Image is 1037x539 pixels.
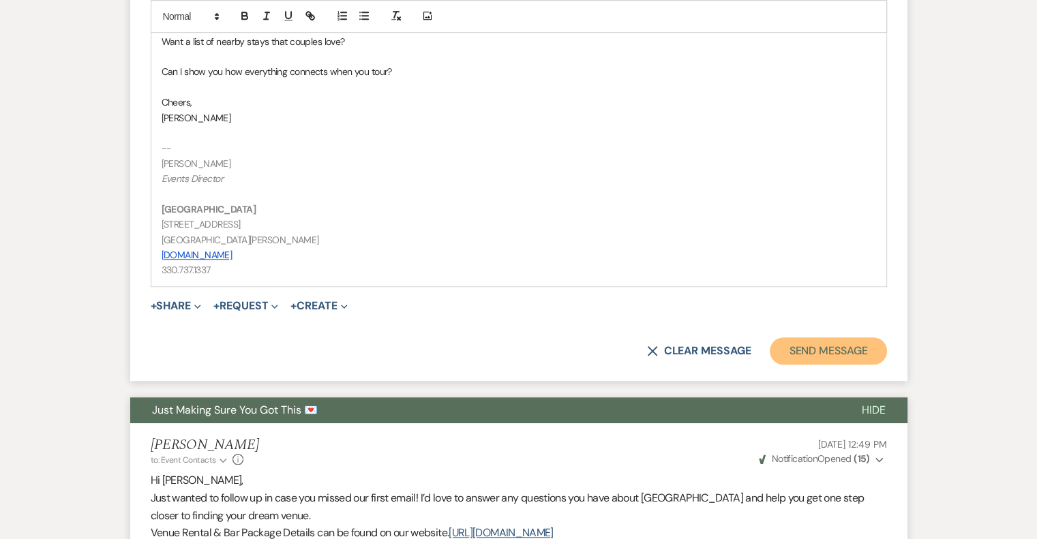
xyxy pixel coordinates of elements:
span: + [213,301,220,311]
em: Events Director [162,172,224,185]
button: Hide [840,397,907,423]
p: Just wanted to follow up in case you missed our first email! I’d love to answer any questions you... [151,489,887,524]
span: + [151,301,157,311]
strong: ( 15 ) [854,452,870,465]
button: Send Message [770,337,886,365]
p: Cheers, [162,95,876,110]
h5: [PERSON_NAME] [151,437,259,454]
button: Share [151,301,202,311]
span: Notification [772,452,817,465]
a: [DOMAIN_NAME] [162,249,232,261]
span: Hide [862,403,886,417]
span: [DATE] 12:49 PM [818,438,887,450]
span: + [290,301,297,311]
p: [PERSON_NAME] [162,110,876,125]
span: to: Event Contacts [151,455,216,465]
button: Request [213,301,278,311]
button: to: Event Contacts [151,454,229,466]
span: -- [162,142,172,154]
button: Clear message [647,345,751,356]
span: [GEOGRAPHIC_DATA][PERSON_NAME] [162,234,319,246]
strong: [GEOGRAPHIC_DATA] [162,203,256,215]
button: NotificationOpened (15) [757,452,886,466]
button: Create [290,301,347,311]
span: 330.737.1337 [162,264,211,276]
p: Want a list of nearby stays that couples love? [162,34,876,49]
span: Just Making Sure You Got This 💌 [152,403,318,417]
span: [PERSON_NAME] [162,157,231,170]
p: Hi [PERSON_NAME], [151,472,887,489]
span: [STREET_ADDRESS] [162,218,241,230]
span: Opened [759,452,870,465]
button: Just Making Sure You Got This 💌 [130,397,840,423]
p: Can I show you how everything connects when you tour? [162,64,876,79]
